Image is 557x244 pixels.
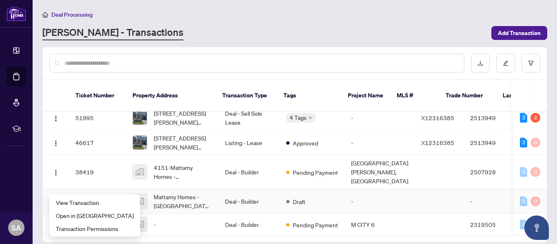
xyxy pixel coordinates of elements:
td: - [345,130,415,155]
td: Deal - Sell Side Lease [219,106,280,130]
span: Transaction Permissions [56,224,134,233]
td: - [345,106,415,130]
div: 0 [520,196,527,206]
span: Approved [293,138,318,147]
span: Mattamy Homes - [GEOGRAPHIC_DATA][PERSON_NAME], [GEOGRAPHIC_DATA], [GEOGRAPHIC_DATA], [GEOGRAPHIC... [154,192,212,210]
span: Pending Payment [293,220,338,229]
button: filter [522,54,540,73]
span: - [154,220,156,229]
img: thumbnail-img [133,165,147,179]
span: Deal Processing [51,11,93,18]
span: Open in [GEOGRAPHIC_DATA] [56,211,134,220]
span: filter [528,60,534,66]
div: 0 [520,220,527,229]
span: download [477,60,483,66]
span: 4151-Mattamy Homes - [GEOGRAPHIC_DATA][PERSON_NAME], [GEOGRAPHIC_DATA], [GEOGRAPHIC_DATA], [GEOGR... [154,163,212,181]
td: Deal - Builder [219,155,280,189]
span: home [42,12,48,18]
img: Logo [53,140,59,147]
button: edit [496,54,515,73]
td: 38419 [69,155,126,189]
th: Ticket Number [69,80,126,112]
img: Logo [53,169,59,176]
img: Logo [53,115,59,122]
th: Property Address [126,80,216,112]
span: Draft [293,197,305,206]
span: down [308,116,312,120]
span: SA [11,222,21,233]
td: - [345,189,415,214]
div: 0 [520,167,527,177]
td: - [464,189,521,214]
td: Deal - Builder [219,214,280,235]
button: Add Transaction [491,26,547,40]
button: Logo [49,111,62,124]
span: X12316385 [421,114,454,121]
th: Tags [277,80,341,112]
th: Transaction Type [216,80,277,112]
div: 0 [530,138,540,147]
span: [STREET_ADDRESS][PERSON_NAME][PERSON_NAME] [154,134,212,152]
div: 0 [530,196,540,206]
img: logo [7,6,26,21]
div: 2 [530,113,540,123]
td: 2513949 [464,106,521,130]
span: X12316385 [421,139,454,146]
span: edit [503,60,508,66]
span: [STREET_ADDRESS][PERSON_NAME][PERSON_NAME] [154,109,212,127]
button: Open asap [524,215,549,240]
th: Trade Number [439,80,496,112]
th: Project Name [341,80,390,112]
img: thumbnail-img [133,136,147,149]
button: download [471,54,490,73]
span: View Transaction [56,198,134,207]
button: Logo [49,165,62,178]
td: 46617 [69,130,126,155]
a: [PERSON_NAME] - Transactions [42,26,183,40]
td: 2513949 [464,130,521,155]
span: 4 Tags [290,113,307,122]
td: 51995 [69,106,126,130]
span: Pending Payment [293,168,338,177]
button: Logo [49,136,62,149]
th: MLS # [390,80,439,112]
td: 2319505 [464,214,521,235]
div: 2 [520,113,527,123]
td: 2507928 [464,155,521,189]
td: 38411 [69,189,126,214]
td: Listing - Lease [219,130,280,155]
div: 0 [530,167,540,177]
div: 2 [520,138,527,147]
img: thumbnail-img [133,111,147,125]
td: Deal - Builder [219,189,280,214]
td: [GEOGRAPHIC_DATA][PERSON_NAME], [GEOGRAPHIC_DATA] [345,155,415,189]
td: M CITY 6 [345,214,415,235]
span: Add Transaction [498,26,541,40]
